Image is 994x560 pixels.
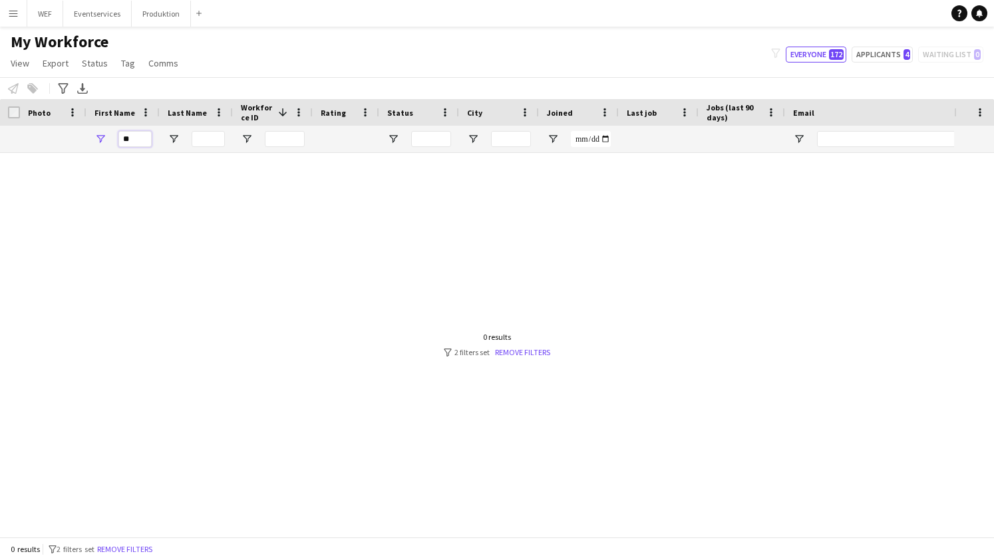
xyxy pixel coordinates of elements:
[27,1,63,27] button: WEF
[5,55,35,72] a: View
[11,32,108,52] span: My Workforce
[121,57,135,69] span: Tag
[387,108,413,118] span: Status
[387,133,399,145] button: Open Filter Menu
[241,102,273,122] span: Workforce ID
[547,133,559,145] button: Open Filter Menu
[707,102,761,122] span: Jobs (last 90 days)
[82,57,108,69] span: Status
[444,332,550,342] div: 0 results
[192,131,225,147] input: Last Name Filter Input
[321,108,346,118] span: Rating
[28,108,51,118] span: Photo
[94,108,135,118] span: First Name
[116,55,140,72] a: Tag
[118,131,152,147] input: First Name Filter Input
[8,106,20,118] input: Column with Header Selection
[627,108,657,118] span: Last job
[43,57,69,69] span: Export
[467,108,482,118] span: City
[411,131,451,147] input: Status Filter Input
[547,108,573,118] span: Joined
[444,347,550,357] div: 2 filters set
[265,131,305,147] input: Workforce ID Filter Input
[495,347,550,357] a: Remove filters
[571,131,611,147] input: Joined Filter Input
[77,55,113,72] a: Status
[94,133,106,145] button: Open Filter Menu
[132,1,191,27] button: Produktion
[852,47,913,63] button: Applicants4
[786,47,846,63] button: Everyone172
[241,133,253,145] button: Open Filter Menu
[904,49,910,60] span: 4
[793,108,814,118] span: Email
[63,1,132,27] button: Eventservices
[829,49,844,60] span: 172
[75,80,90,96] app-action-btn: Export XLSX
[37,55,74,72] a: Export
[11,57,29,69] span: View
[94,542,155,557] button: Remove filters
[57,544,94,554] span: 2 filters set
[148,57,178,69] span: Comms
[55,80,71,96] app-action-btn: Advanced filters
[168,133,180,145] button: Open Filter Menu
[793,133,805,145] button: Open Filter Menu
[491,131,531,147] input: City Filter Input
[143,55,184,72] a: Comms
[467,133,479,145] button: Open Filter Menu
[168,108,207,118] span: Last Name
